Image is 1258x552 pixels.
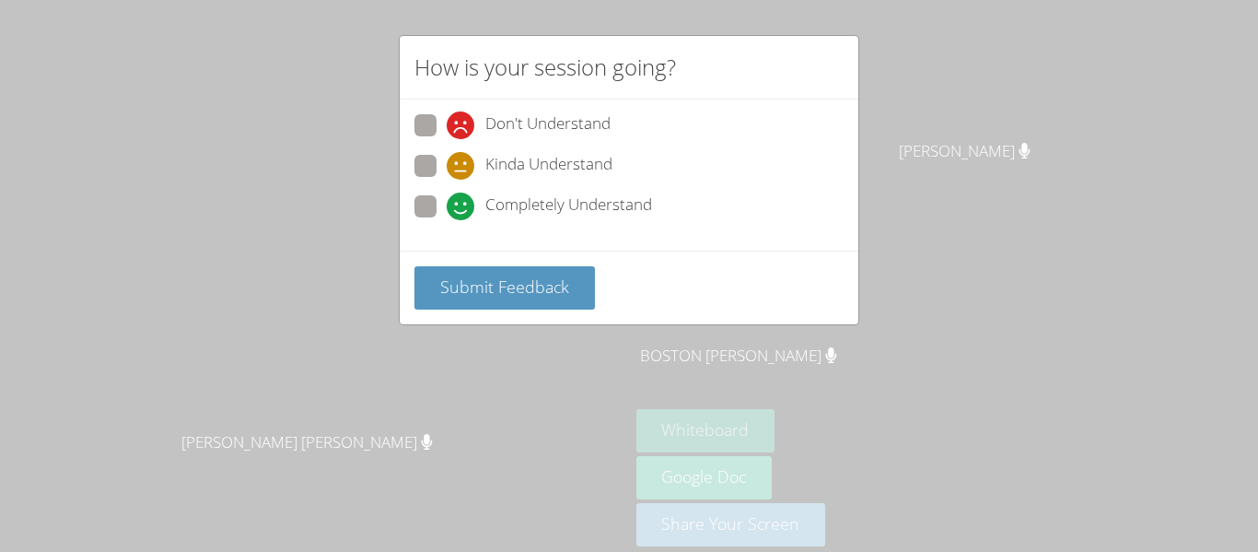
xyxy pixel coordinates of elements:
span: Completely Understand [485,193,652,220]
span: Kinda Understand [485,152,612,180]
button: Submit Feedback [414,266,595,310]
h2: How is your session going? [414,51,676,84]
span: Submit Feedback [440,276,569,298]
span: Don't Understand [485,112,611,139]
